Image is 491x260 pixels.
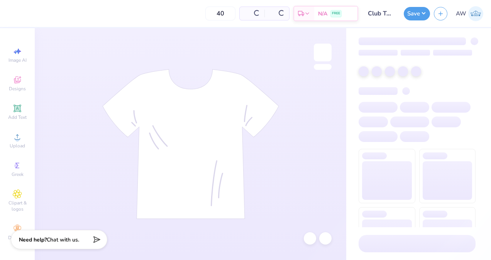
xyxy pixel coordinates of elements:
[362,6,400,21] input: Untitled Design
[12,171,24,177] span: Greek
[47,236,79,243] span: Chat with us.
[456,6,483,21] a: AW
[10,143,25,149] span: Upload
[8,235,27,241] span: Decorate
[205,7,235,20] input: – –
[8,57,27,63] span: Image AI
[19,236,47,243] strong: Need help?
[318,10,327,18] span: N/A
[456,9,466,18] span: AW
[332,11,340,16] span: FREE
[8,114,27,120] span: Add Text
[468,6,483,21] img: Allison Wicks
[4,200,31,212] span: Clipart & logos
[9,86,26,92] span: Designs
[102,69,279,219] img: tee-skeleton.svg
[404,7,430,20] button: Save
